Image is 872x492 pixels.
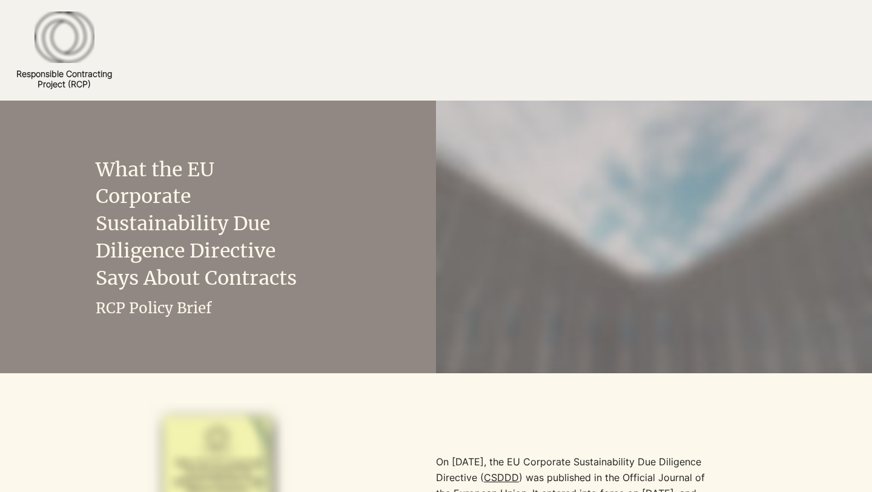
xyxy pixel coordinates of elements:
h1: RCP Policy Brief [96,299,309,317]
a: Responsible ContractingProject (RCP) [16,68,112,89]
span: What the EU Corporate Sustainability Due Diligence Directive Says About Contracts [96,158,297,290]
a: CSDDD [484,471,519,484]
